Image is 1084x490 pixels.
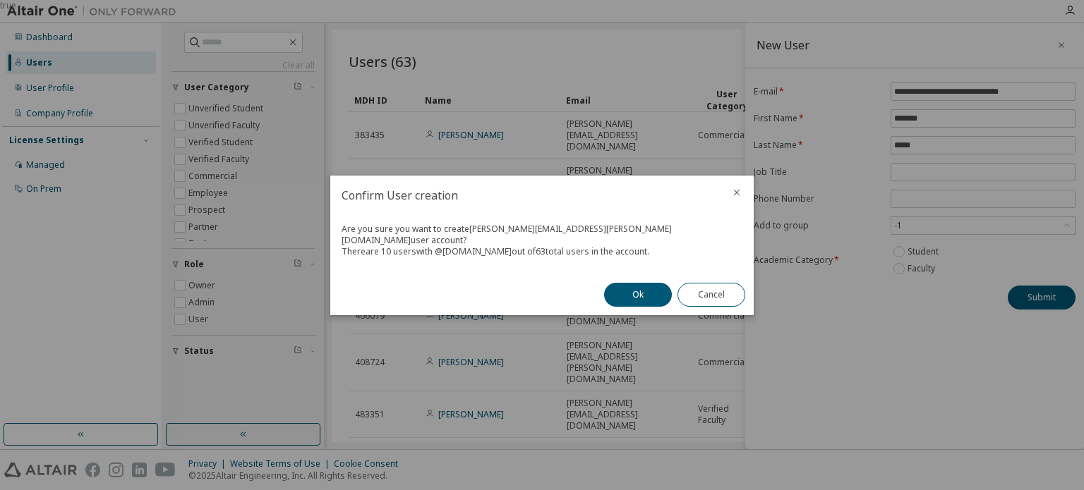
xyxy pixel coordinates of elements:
[604,283,672,307] button: Ok
[677,283,745,307] button: Cancel
[342,223,742,246] div: Are you sure you want to create [PERSON_NAME][EMAIL_ADDRESS][PERSON_NAME][DOMAIN_NAME] user account?
[342,246,742,257] div: There are 10 users with @ [DOMAIN_NAME] out of 63 total users in the account.
[330,176,720,215] h2: Confirm User creation
[731,187,742,198] button: close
